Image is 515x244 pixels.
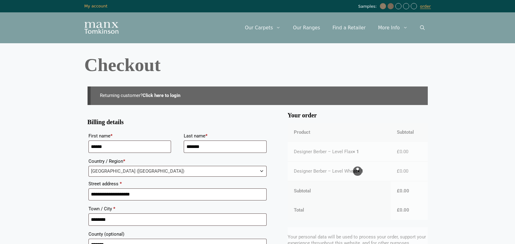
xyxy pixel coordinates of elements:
a: More Info [372,19,414,37]
label: First name [88,131,171,141]
a: Open Search Bar [414,19,431,37]
label: County [88,229,267,239]
a: My account [84,4,108,8]
label: Country / Region [88,157,267,166]
label: Town / City [88,204,267,213]
h3: Billing details [88,121,268,124]
a: Click here to login [143,93,180,98]
span: (optional) [104,231,124,237]
span: Country / Region [88,166,267,177]
img: Designer Berber - Level Wheat [388,3,394,9]
h1: Checkout [84,56,431,74]
nav: Primary [239,19,431,37]
img: Manx Tomkinson [84,22,118,34]
a: Find a Retailer [326,19,372,37]
img: Designer Berber - Level Flax [380,3,386,9]
label: Last name [184,131,267,141]
label: Street address [88,179,267,188]
a: order [420,4,431,9]
a: Our Ranges [287,19,326,37]
a: Our Carpets [239,19,287,37]
h3: Your order [288,114,428,117]
div: Returning customer? [88,86,428,105]
span: United Kingdom (UK) [89,166,266,176]
span: Samples: [358,4,378,9]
